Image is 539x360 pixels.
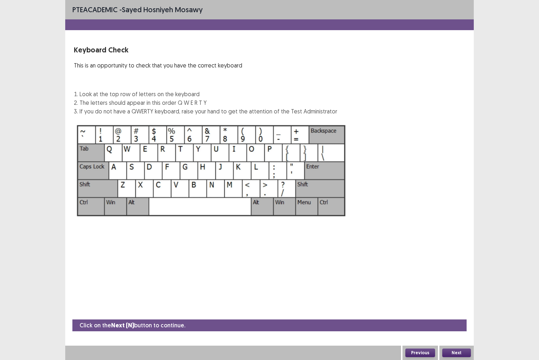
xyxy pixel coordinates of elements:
[80,98,337,107] li: The letters should appear in this order Q W E R T Y
[74,61,337,70] p: This is an opportunity to check that you have the correct keyboard
[405,349,435,357] button: Previous
[74,121,349,220] img: Keyboard Image
[72,5,118,14] span: PTE academic
[80,90,337,98] li: Look at the top row of letters on the keyboard
[74,45,337,55] p: Keyboard Check
[72,4,202,15] p: - Sayed Hosniyeh Mosawy
[442,349,471,357] button: Next
[111,322,134,329] strong: Next (N)
[80,321,185,330] p: Click on the button to continue.
[80,107,337,116] li: If you do not have a QWERTY keyboard, raise your hand to get the attention of the Test Administrator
